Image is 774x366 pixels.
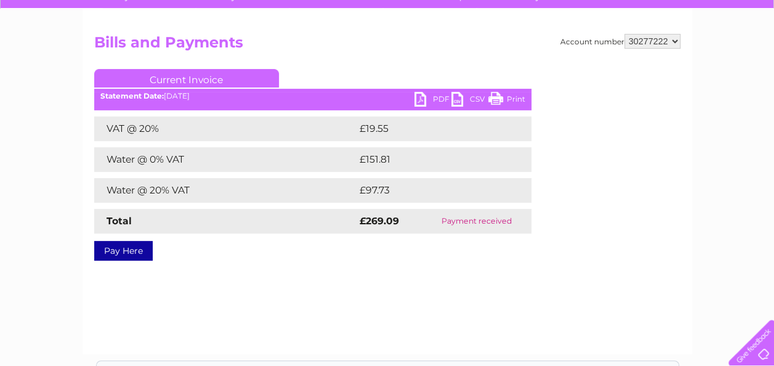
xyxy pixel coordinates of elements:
a: 0333 014 3131 [542,6,627,22]
a: Water [557,52,581,62]
a: Blog [667,52,685,62]
div: Clear Business is a trading name of Verastar Limited (registered in [GEOGRAPHIC_DATA] No. 3667643... [97,7,679,60]
a: Contact [692,52,722,62]
a: PDF [414,92,451,110]
h2: Bills and Payments [94,34,680,57]
a: Current Invoice [94,69,279,87]
td: Water @ 20% VAT [94,178,357,203]
td: VAT @ 20% [94,116,357,141]
a: CSV [451,92,488,110]
a: Telecoms [623,52,659,62]
div: Account number [560,34,680,49]
td: £19.55 [357,116,506,141]
a: Print [488,92,525,110]
strong: £269.09 [360,215,399,227]
a: Pay Here [94,241,153,261]
a: Energy [588,52,615,62]
td: Water @ 0% VAT [94,147,357,172]
a: Log out [733,52,762,62]
td: Payment received [422,209,531,234]
td: £151.81 [357,147,506,172]
div: [DATE] [94,92,531,100]
img: logo.png [27,32,90,70]
b: Statement Date: [100,91,164,100]
strong: Total [107,215,132,227]
td: £97.73 [357,178,506,203]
